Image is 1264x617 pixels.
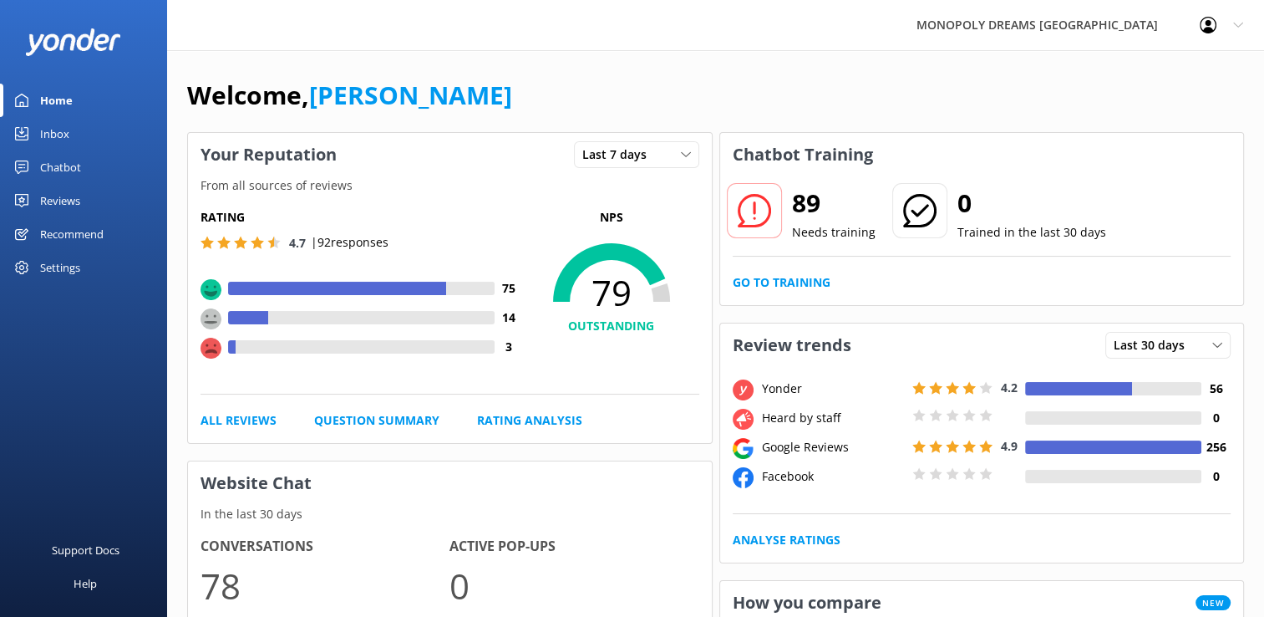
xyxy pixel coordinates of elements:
a: All Reviews [201,411,277,430]
span: Last 7 days [582,145,657,164]
h4: Conversations [201,536,449,558]
div: Google Reviews [758,438,908,456]
h4: 3 [495,338,524,356]
h4: 0 [1201,467,1231,486]
p: Trained in the last 30 days [957,223,1106,242]
a: Question Summary [314,411,439,430]
h4: 75 [495,279,524,298]
span: 4.2 [1001,380,1018,395]
h4: Active Pop-ups [449,536,698,558]
h3: Chatbot Training [720,133,886,176]
a: [PERSON_NAME] [309,78,512,112]
p: NPS [524,208,699,227]
h3: Your Reputation [188,133,349,176]
div: Heard by staff [758,409,908,427]
h4: 56 [1201,380,1231,398]
p: 78 [201,558,449,614]
div: Reviews [40,184,80,217]
h2: 0 [957,183,1106,223]
p: 0 [449,558,698,614]
img: yonder-white-logo.png [25,28,121,56]
a: Rating Analysis [477,411,582,430]
a: Go to Training [733,273,830,292]
div: Facebook [758,467,908,486]
span: 4.7 [289,235,306,251]
h3: Review trends [720,324,864,367]
span: Last 30 days [1114,336,1195,354]
div: Chatbot [40,150,81,184]
h4: 0 [1201,409,1231,427]
h4: 256 [1201,438,1231,456]
div: Home [40,84,73,117]
div: Settings [40,251,80,284]
a: Analyse Ratings [733,531,840,549]
p: In the last 30 days [188,505,712,523]
div: Help [74,567,97,600]
span: New [1195,595,1231,610]
h5: Rating [201,208,524,227]
p: From all sources of reviews [188,176,712,195]
div: Inbox [40,117,69,150]
span: 4.9 [1001,438,1018,454]
p: | 92 responses [311,233,388,252]
div: Recommend [40,217,104,251]
div: Yonder [758,380,908,398]
h4: 14 [495,308,524,327]
h4: OUTSTANDING [524,317,699,335]
p: Needs training [792,223,876,242]
span: 79 [524,272,699,314]
h1: Welcome, [187,75,512,115]
h2: 89 [792,183,876,223]
h3: Website Chat [188,461,712,505]
div: Support Docs [52,533,119,567]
